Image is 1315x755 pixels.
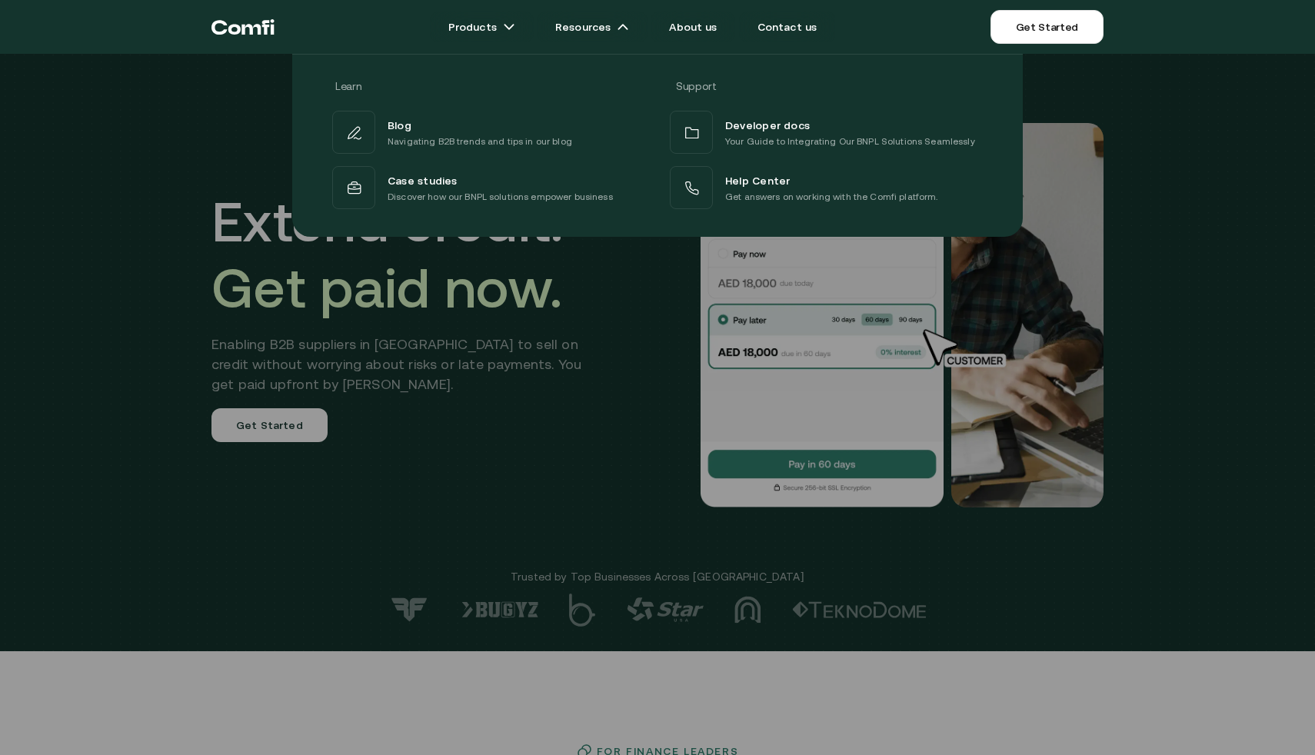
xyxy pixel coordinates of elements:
p: Navigating B2B trends and tips in our blog [388,134,572,149]
span: Blog [388,115,411,134]
a: Developer docsYour Guide to Integrating Our BNPL Solutions Seamlessly [667,108,986,157]
p: Discover how our BNPL solutions empower business [388,189,613,205]
span: Case studies [388,171,458,189]
p: Get answers on working with the Comfi platform. [725,189,938,205]
a: Contact us [739,12,836,42]
img: arrow icons [503,21,515,33]
a: About us [651,12,735,42]
a: Return to the top of the Comfi home page [211,4,275,50]
span: Learn [335,80,361,92]
a: Resourcesarrow icons [537,12,648,42]
span: Developer docs [725,115,810,134]
p: Your Guide to Integrating Our BNPL Solutions Seamlessly [725,134,975,149]
a: Case studiesDiscover how our BNPL solutions empower business [329,163,648,212]
span: Help Center [725,171,790,189]
a: BlogNavigating B2B trends and tips in our blog [329,108,648,157]
a: Productsarrow icons [430,12,534,42]
span: Support [676,80,717,92]
a: Help CenterGet answers on working with the Comfi platform. [667,163,986,212]
a: Get Started [990,10,1104,44]
img: arrow icons [617,21,629,33]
